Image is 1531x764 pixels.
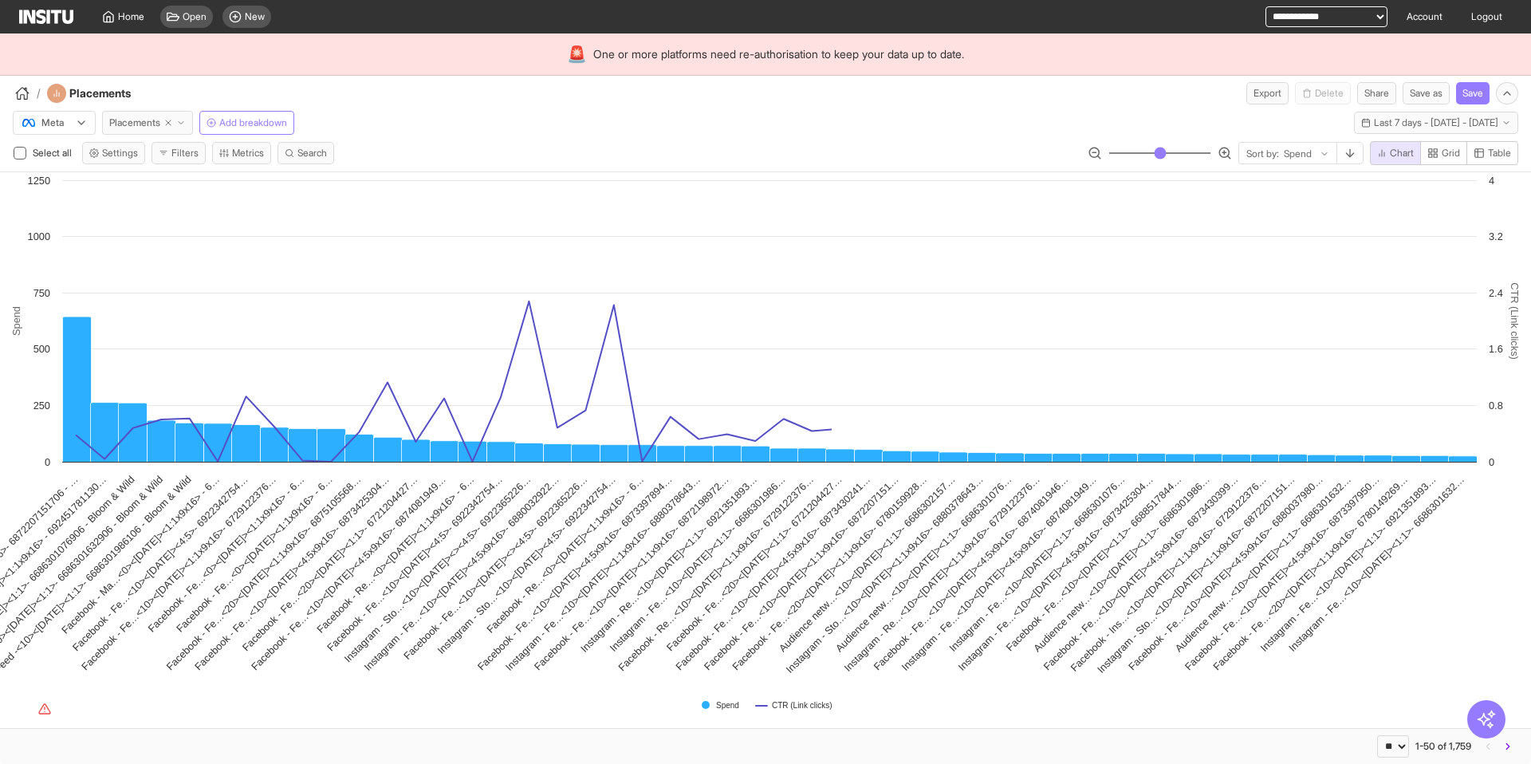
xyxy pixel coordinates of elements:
[1420,141,1467,165] button: Grid
[633,474,731,572] tspan: <1:1x9x16>
[350,474,448,572] tspan: <4:5x9x16>
[956,474,1155,673] tspan: Instagram - Fe…
[1257,474,1438,654] tspan: Instagram - Fe…
[869,474,930,534] tspan: - 6780159928…
[944,474,1042,572] tspan: <1:1x9x16>
[774,474,872,572] tspan: <4:5x9x16>
[33,147,75,159] span: Select all
[1489,230,1503,242] text: 3.2
[180,474,278,572] tspan: <1:1x9x16>
[59,474,222,636] tspan: Facebook - Ma…
[842,474,1042,674] tspan: Instagram - Re…
[32,474,165,607] tspan: <1:1>
[1031,474,1212,655] tspan: Audience netw…
[699,474,760,534] tspan: - 6921351893…
[765,474,844,553] tspan: <1:1>
[183,10,207,23] span: Open
[1095,474,1297,675] tspan: Instagram - Sto…
[1388,474,1467,553] tspan: <1:1>
[379,474,505,600] tspan: <10><[DATE]>
[33,343,50,355] text: 500
[463,474,561,572] tspan: <4:5x9x16>
[415,474,561,620] tspan: <10><[DATE]>
[1403,82,1450,104] button: Save as
[1171,474,1269,572] tspan: <1:1x9x16>
[1286,474,1466,654] tspan: Instagram - Fe…
[506,474,589,557] tspan: >
[435,474,618,656] tspan: Instagram - Sto…
[331,474,392,534] tspan: - 6873425304…
[1357,82,1396,104] button: Share
[1124,474,1184,534] tspan: - 6688517844…
[50,474,165,589] tspan: - 6686301632906 - Bloom & Wild
[982,474,1042,534] tspan: - 6729122376…
[1275,474,1354,553] tspan: <1:1>
[888,474,1013,600] tspan: <10><[DATE]>
[444,474,505,534] tspan: - 6922342754…
[190,474,250,534] tspan: - 6922342754…
[502,474,589,561] tspan: <
[1067,474,1128,534] tspan: - 6686301076…
[1133,474,1212,553] tspan: <1:1>
[114,474,222,581] tspan: <0><[DATE]>
[227,474,335,581] tspan: <0><[DATE]>
[426,474,505,553] tspan: <4:5>
[47,84,174,103] div: Placements
[37,85,41,101] span: /
[212,142,271,164] button: Metrics
[643,474,703,534] tspan: - 6880378643…
[1208,474,1269,534] tspan: - 6729122376…
[450,474,533,557] tspan: >
[1246,148,1279,160] span: Sort by:
[935,474,1014,553] tspan: <1:1>
[1010,474,1155,620] tspan: <10><[DATE]>
[1151,474,1212,534] tspan: - 6686301986…
[1173,474,1354,655] tspan: Audience netw…
[28,175,50,187] text: 1250
[664,474,844,654] tspan: Facebook - Fe…
[567,43,587,65] div: 🚨
[1151,474,1297,620] tspan: <10><[DATE]>
[13,84,41,103] button: /
[888,474,986,572] tspan: <1:1x9x16>
[341,474,420,553] tspan: <1:1>
[13,474,194,655] tspan: <10><[DATE]>
[539,474,618,553] tspan: <4:5>
[10,306,22,336] text: Spend
[199,111,294,135] button: Add breakdown
[831,474,957,600] tspan: <10><[DATE]>
[727,474,788,534] tspan: - 6686301986…
[4,474,137,607] tspan: <1:1>
[82,142,145,164] button: Settings
[947,474,1127,654] tspan: Instagram - Fe…
[19,10,73,24] img: Logo
[1237,474,1297,534] tspan: - 6872207151…
[293,474,419,600] tspan: <20><[DATE]>
[164,474,364,673] tspan: Facebook - Fe…
[484,474,646,636] tspan: Facebook - Re…
[79,474,278,673] tspan: Facebook - Fe…
[412,474,476,538] tspan: <1:1x9x16> - 6…
[38,703,51,715] div: Only showing 50 of 1759 items
[342,474,533,665] tspan: Instagram - Sto…
[455,474,533,553] tspan: <4:5>
[473,474,533,534] tspan: - 6922365226…
[1180,474,1241,534] tspan: - 6873430399…
[1312,474,1410,572] tspan: <1:1x9x16>
[70,474,250,654] tspan: Facebook - Fe…
[1105,474,1184,553] tspan: <1:1>
[174,474,335,635] tspan: Facebook - Fe…
[503,474,703,673] tspan: Instagram - Fe…
[1378,474,1439,534] tspan: - 6921351893…
[727,474,873,620] tspan: <10><[DATE]>
[491,474,617,600] tspan: <10><[DATE]>
[1489,287,1503,299] text: 2.4
[401,474,589,662] tspan: Facebook - Fe…
[1227,474,1353,600] tspan: <10><[DATE]>
[102,147,138,159] span: Settings
[899,474,1099,673] tspan: Instagram - Fe…
[28,230,50,242] text: 1000
[633,474,759,600] tspan: <10><[DATE]>
[1407,474,1467,534] tspan: - 6686301632…
[218,474,279,534] tspan: - 6729122376…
